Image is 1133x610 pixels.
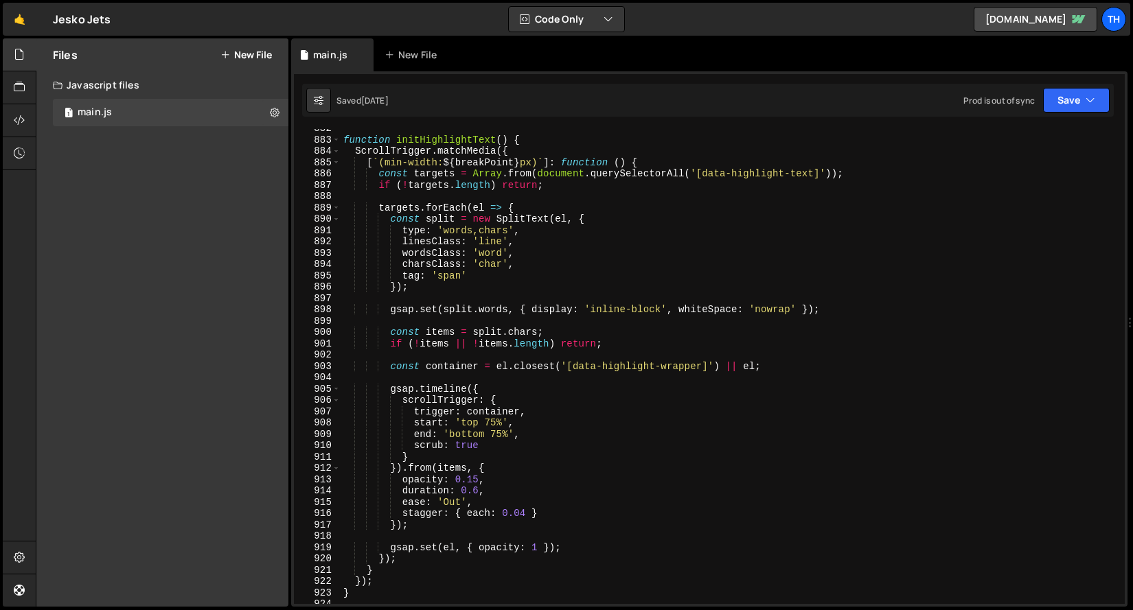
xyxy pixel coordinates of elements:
div: Jesko Jets [53,11,111,27]
span: 1 [65,108,73,119]
div: 923 [294,587,341,599]
div: Saved [336,95,389,106]
div: 917 [294,519,341,531]
div: 902 [294,349,341,361]
div: main.js [313,48,347,62]
div: 916 [294,508,341,519]
div: 882 [294,123,341,134]
div: 915 [294,497,341,508]
button: Save [1043,88,1110,113]
div: 892 [294,236,341,248]
div: 884 [294,145,341,157]
div: 898 [294,304,341,316]
a: [DOMAIN_NAME] [974,7,1097,32]
div: New File [385,48,442,62]
div: 924 [294,598,341,610]
div: 886 [294,168,341,180]
div: 908 [294,417,341,429]
div: 903 [294,361,341,373]
div: 914 [294,485,341,497]
button: New File [220,49,272,60]
div: Javascript files [36,71,288,99]
div: 909 [294,429,341,441]
div: 885 [294,157,341,169]
div: 901 [294,338,341,350]
div: 889 [294,202,341,214]
div: 887 [294,180,341,191]
div: 883 [294,134,341,146]
div: 904 [294,372,341,384]
div: 913 [294,474,341,486]
div: 907 [294,406,341,418]
div: 906 [294,395,341,406]
div: 888 [294,191,341,202]
div: 16759/45776.js [53,99,288,126]
a: 🤙 [3,3,36,36]
div: 911 [294,451,341,463]
div: 922 [294,576,341,587]
div: 919 [294,542,341,554]
div: 895 [294,270,341,282]
div: 905 [294,384,341,395]
a: Th [1101,7,1126,32]
div: 899 [294,316,341,327]
div: [DATE] [361,95,389,106]
div: 893 [294,248,341,259]
div: 912 [294,462,341,474]
div: Prod is out of sync [963,95,1035,106]
div: 920 [294,553,341,565]
div: 918 [294,530,341,542]
div: 891 [294,225,341,237]
button: Code Only [509,7,624,32]
div: 897 [294,293,341,305]
div: 921 [294,565,341,576]
div: 900 [294,327,341,338]
div: 890 [294,213,341,225]
div: 894 [294,259,341,270]
div: 910 [294,440,341,451]
div: 896 [294,281,341,293]
h2: Files [53,47,78,62]
div: main.js [78,106,112,119]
